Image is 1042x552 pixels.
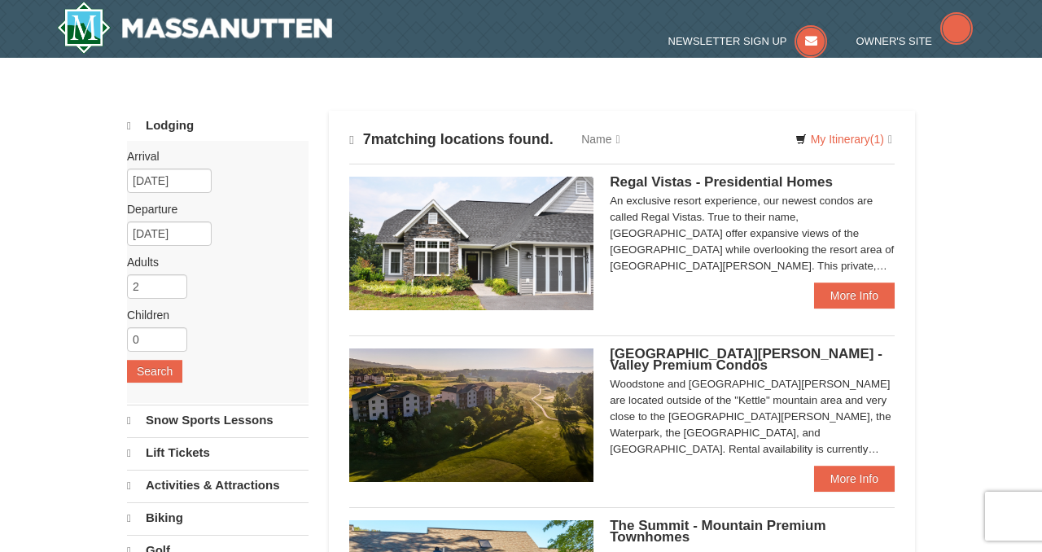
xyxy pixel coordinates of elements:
[349,131,554,148] h4: matching locations found.
[668,35,787,47] span: Newsletter Sign Up
[57,2,332,54] img: Massanutten Resort Logo
[668,35,828,47] a: Newsletter Sign Up
[856,35,933,47] span: Owner's Site
[127,148,296,164] label: Arrival
[610,193,895,274] div: An exclusive resort experience, our newest condos are called Regal Vistas. True to their name, [G...
[814,466,895,492] a: More Info
[610,518,825,545] span: The Summit - Mountain Premium Townhomes
[349,177,593,310] img: 19218991-1-902409a9.jpg
[610,376,895,458] div: Woodstone and [GEOGRAPHIC_DATA][PERSON_NAME] are located outside of the "Kettle" mountain area an...
[127,111,309,141] a: Lodging
[127,360,182,383] button: Search
[349,348,593,482] img: 19219041-4-ec11c166.jpg
[870,133,884,146] span: (1)
[610,346,882,373] span: [GEOGRAPHIC_DATA][PERSON_NAME] - Valley Premium Condos
[127,470,309,501] a: Activities & Attractions
[569,123,632,156] a: Name
[127,405,309,436] a: Snow Sports Lessons
[814,283,895,309] a: More Info
[127,502,309,533] a: Biking
[127,254,296,270] label: Adults
[127,201,296,217] label: Departure
[856,35,974,47] a: Owner's Site
[363,131,371,147] span: 7
[57,2,332,54] a: Massanutten Resort
[127,307,296,323] label: Children
[610,174,833,190] span: Regal Vistas - Presidential Homes
[127,437,309,468] a: Lift Tickets
[785,127,903,151] a: My Itinerary(1)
